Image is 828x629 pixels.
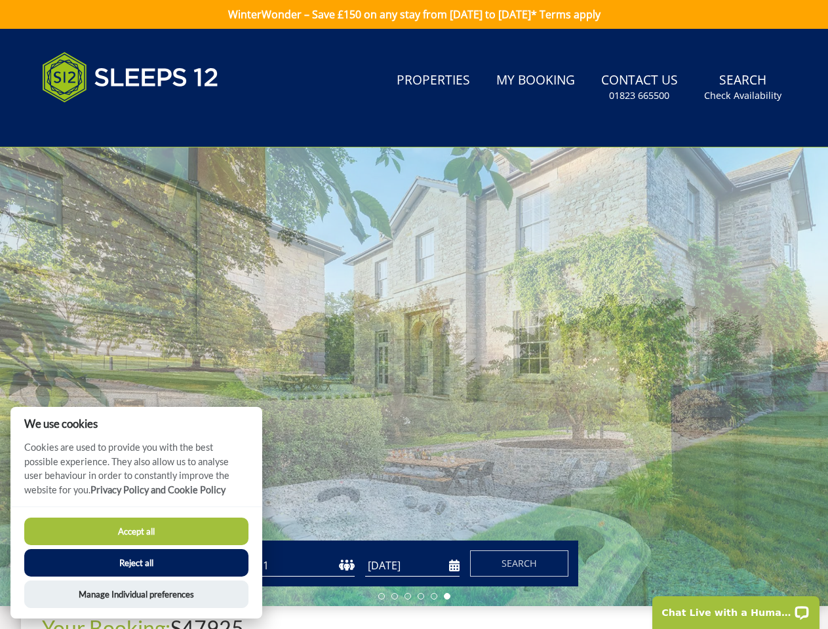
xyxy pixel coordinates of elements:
small: 01823 665500 [609,89,669,102]
button: Search [470,550,568,577]
input: Arrival Date [365,555,460,577]
a: SearchCheck Availability [699,66,787,109]
h2: We use cookies [10,417,262,430]
button: Manage Individual preferences [24,581,248,608]
a: Contact Us01823 665500 [596,66,683,109]
iframe: Customer reviews powered by Trustpilot [35,118,173,129]
a: Properties [391,66,475,96]
span: Search [502,557,537,569]
a: My Booking [491,66,580,96]
button: Accept all [24,518,248,545]
img: Sleeps 12 [42,45,219,110]
p: Cookies are used to provide you with the best possible experience. They also allow us to analyse ... [10,440,262,506]
button: Reject all [24,549,248,577]
small: Check Availability [704,89,781,102]
iframe: LiveChat chat widget [644,588,828,629]
a: Privacy Policy and Cookie Policy [90,484,226,495]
